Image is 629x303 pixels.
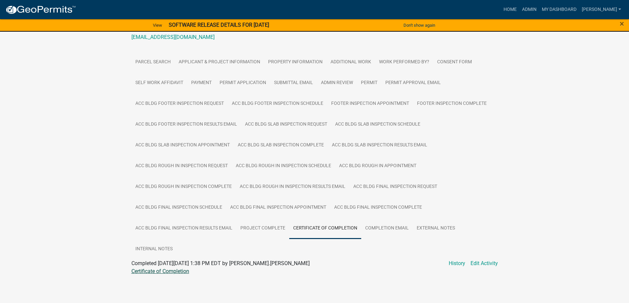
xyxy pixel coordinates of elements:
a: Certificate of Completion [131,268,189,274]
a: Acc Bldg Footer Inspection Request [131,93,228,114]
a: Work Performed By? [375,52,433,73]
a: Certificate of Completion [289,218,361,239]
a: Acc Bldg Slab inspection Results Email [328,135,431,156]
a: Admin [519,3,539,16]
a: Edit Activity [471,259,498,267]
a: Permit [357,73,381,94]
a: Acc Bldg Slab Inspection Complete [234,135,328,156]
a: [EMAIL_ADDRESS][DOMAIN_NAME] [131,34,215,40]
a: Parcel search [131,52,175,73]
a: Home [501,3,519,16]
a: My Dashboard [539,3,579,16]
a: Acc Bldg Slab Inspection Schedule [331,114,424,135]
span: × [620,19,624,28]
a: Self Work Affidavit [131,73,187,94]
a: Acc Bldg Footer Inspection Results Email [131,114,241,135]
a: Acc Bldg Footer Inspection Schedule [228,93,327,114]
a: Consent Form [433,52,476,73]
a: Submittal Email [270,73,317,94]
a: Acc Bldg Final Inspection Schedule [131,197,226,218]
a: Footer inspection complete [413,93,491,114]
a: History [449,259,465,267]
a: Admin Review [317,73,357,94]
a: Property Information [264,52,327,73]
a: External Notes [413,218,459,239]
a: Acc Bldg Final Inspection Appointment [226,197,330,218]
a: Permit Application [216,73,270,94]
a: Acc Bldg Rough In Inspection Request [131,156,232,177]
a: Acc Bldg Slab inspection Appointment [131,135,234,156]
a: Acc Bldg Final Inspection Results Email [131,218,236,239]
a: View [150,20,165,31]
button: Close [620,20,624,28]
a: Acc Bldg Slab Inspection Request [241,114,331,135]
a: Permit Approval Email [381,73,445,94]
a: Project Complete [236,218,289,239]
button: Don't show again [401,20,438,31]
a: Acc Bldg Rough In Inspection Schedule [232,156,335,177]
a: [PERSON_NAME] [579,3,624,16]
a: Additional work [327,52,375,73]
a: Completion Email [361,218,413,239]
a: Footer inspection Appointment [327,93,413,114]
span: Completed [DATE][DATE] 1:38 PM EDT by [PERSON_NAME].[PERSON_NAME] [131,260,310,266]
a: Payment [187,73,216,94]
strong: SOFTWARE RELEASE DETAILS FOR [DATE] [169,22,269,28]
a: Acc Bldg Rough In Inspection Results Email [236,176,349,197]
a: Acc Bldg Final Inspection Request [349,176,441,197]
a: Acc Bldg Final Inspection Complete [330,197,426,218]
a: Acc Bldg Rough In Inspection Complete [131,176,236,197]
a: Acc Bldg Rough In Appointment [335,156,420,177]
a: Internal Notes [131,239,177,260]
a: Applicant & Project Information [175,52,264,73]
